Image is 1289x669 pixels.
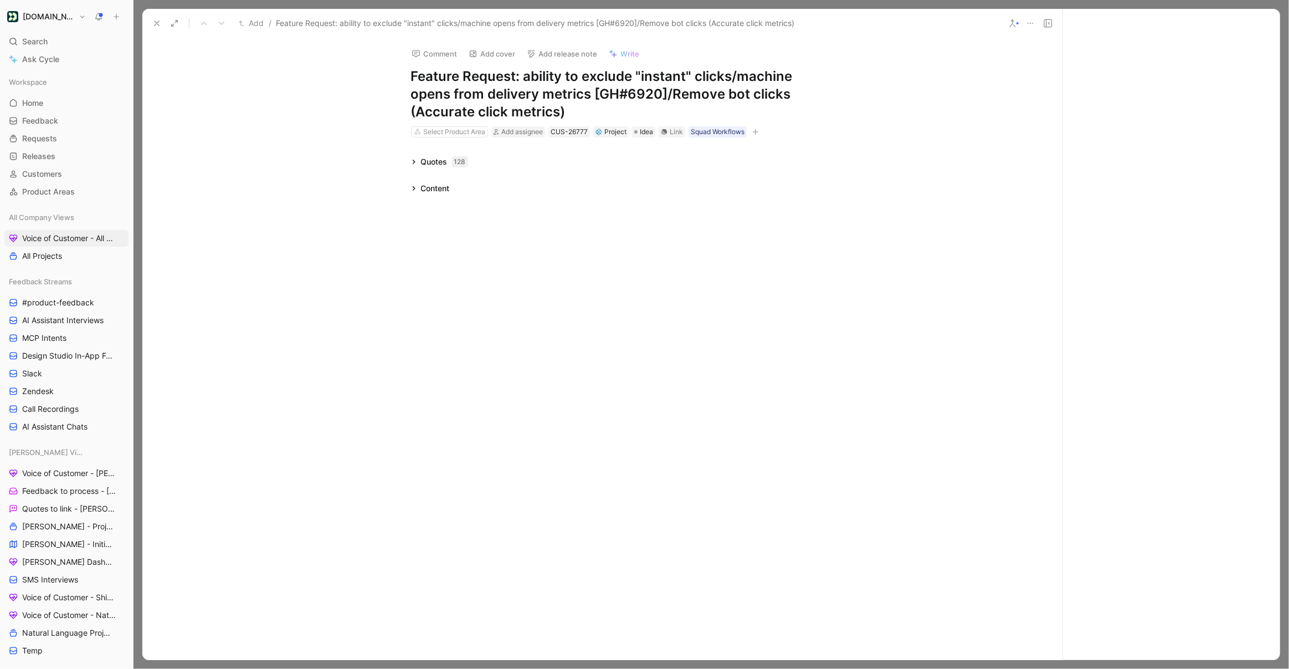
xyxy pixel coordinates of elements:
[4,607,129,624] a: Voice of Customer - Natural Language
[4,444,129,461] div: [PERSON_NAME] Views
[4,148,129,165] a: Releases
[4,554,129,570] a: [PERSON_NAME] Dashboard
[4,465,129,482] a: Voice of Customer - [PERSON_NAME]
[22,35,48,48] span: Search
[4,74,129,90] div: Workspace
[640,126,653,137] span: Idea
[4,589,129,606] a: Voice of Customer - Shipped
[22,486,117,497] span: Feedback to process - [PERSON_NAME]
[4,365,129,382] a: Slack
[4,642,129,659] a: Temp
[22,386,54,397] span: Zendesk
[22,233,114,244] span: Voice of Customer - All Areas
[452,156,468,167] div: 128
[4,130,129,147] a: Requests
[22,53,59,66] span: Ask Cycle
[22,251,62,262] span: All Projects
[4,33,129,50] div: Search
[4,383,129,400] a: Zendesk
[22,574,78,585] span: SMS Interviews
[621,49,640,59] span: Write
[632,126,655,137] div: Idea
[23,12,74,22] h1: [DOMAIN_NAME]
[4,536,129,553] a: [PERSON_NAME] - Initiatives
[595,129,602,135] img: 💠
[4,209,129,226] div: All Company Views
[22,539,114,550] span: [PERSON_NAME] - Initiatives
[4,183,129,200] a: Product Areas
[22,186,75,197] span: Product Areas
[269,17,271,30] span: /
[4,209,129,264] div: All Company ViewsVoice of Customer - All AreasAll Projects
[421,155,468,168] div: Quotes
[22,115,58,126] span: Feedback
[22,468,116,479] span: Voice of Customer - [PERSON_NAME]
[4,483,129,499] a: Feedback to process - [PERSON_NAME]
[22,592,114,603] span: Voice of Customer - Shipped
[22,645,43,656] span: Temp
[593,126,629,137] div: 💠Project
[22,610,116,621] span: Voice of Customer - Natural Language
[4,230,129,247] a: Voice of Customer - All Areas
[22,333,66,344] span: MCP Intents
[691,126,744,137] div: Squad Workflows
[22,297,94,308] span: #product-feedback
[670,126,683,137] div: Link
[22,133,57,144] span: Requests
[4,518,129,535] a: [PERSON_NAME] - Projects
[22,556,114,568] span: [PERSON_NAME] Dashboard
[522,46,603,62] button: Add release note
[501,127,543,136] span: Add assignee
[4,294,129,311] a: #product-feedback
[407,182,454,195] div: Content
[421,182,450,195] div: Content
[4,330,129,346] a: MCP Intents
[4,95,129,111] a: Home
[4,51,129,68] a: Ask Cycle
[4,571,129,588] a: SMS Interviews
[276,17,794,30] span: Feature Request: ability to exclude "instant" clicks/machine opens from delivery metrics [GH#6920...
[9,212,74,223] span: All Company Views
[22,98,43,109] span: Home
[22,404,79,415] span: Call Recordings
[4,444,129,659] div: [PERSON_NAME] ViewsVoice of Customer - [PERSON_NAME]Feedback to process - [PERSON_NAME]Quotes to ...
[551,126,588,137] div: CUS-26777
[22,168,62,180] span: Customers
[407,46,463,62] button: Comment
[22,315,104,326] span: AI Assistant Interviews
[22,421,88,432] span: AI Assistant Chats
[22,503,115,514] span: Quotes to link - [PERSON_NAME]
[407,155,473,168] div: Quotes128
[4,501,129,517] a: Quotes to link - [PERSON_NAME]
[236,17,266,30] button: Add
[7,11,18,22] img: Customer.io
[4,9,89,24] button: Customer.io[DOMAIN_NAME]
[4,113,129,129] a: Feedback
[4,625,129,641] a: Natural Language Projects
[4,401,129,417] a: Call Recordings
[9,447,84,458] span: [PERSON_NAME] Views
[595,126,626,137] div: Project
[22,151,55,162] span: Releases
[411,68,794,121] h1: Feature Request: ability to exclude "instant" clicks/machine opens from delivery metrics [GH#6920...
[604,46,645,62] button: Write
[423,126,485,137] div: Select Product Area
[22,350,115,361] span: Design Studio In-App Feedback
[4,166,129,182] a: Customers
[22,521,114,532] span: [PERSON_NAME] - Projects
[4,248,129,264] a: All Projects
[464,46,521,62] button: Add cover
[4,273,129,435] div: Feedback Streams#product-feedbackAI Assistant InterviewsMCP IntentsDesign Studio In-App FeedbackS...
[4,418,129,435] a: AI Assistant Chats
[4,312,129,329] a: AI Assistant Interviews
[9,276,72,287] span: Feedback Streams
[22,627,114,639] span: Natural Language Projects
[22,368,42,379] span: Slack
[9,76,47,88] span: Workspace
[4,273,129,290] div: Feedback Streams
[4,348,129,364] a: Design Studio In-App Feedback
